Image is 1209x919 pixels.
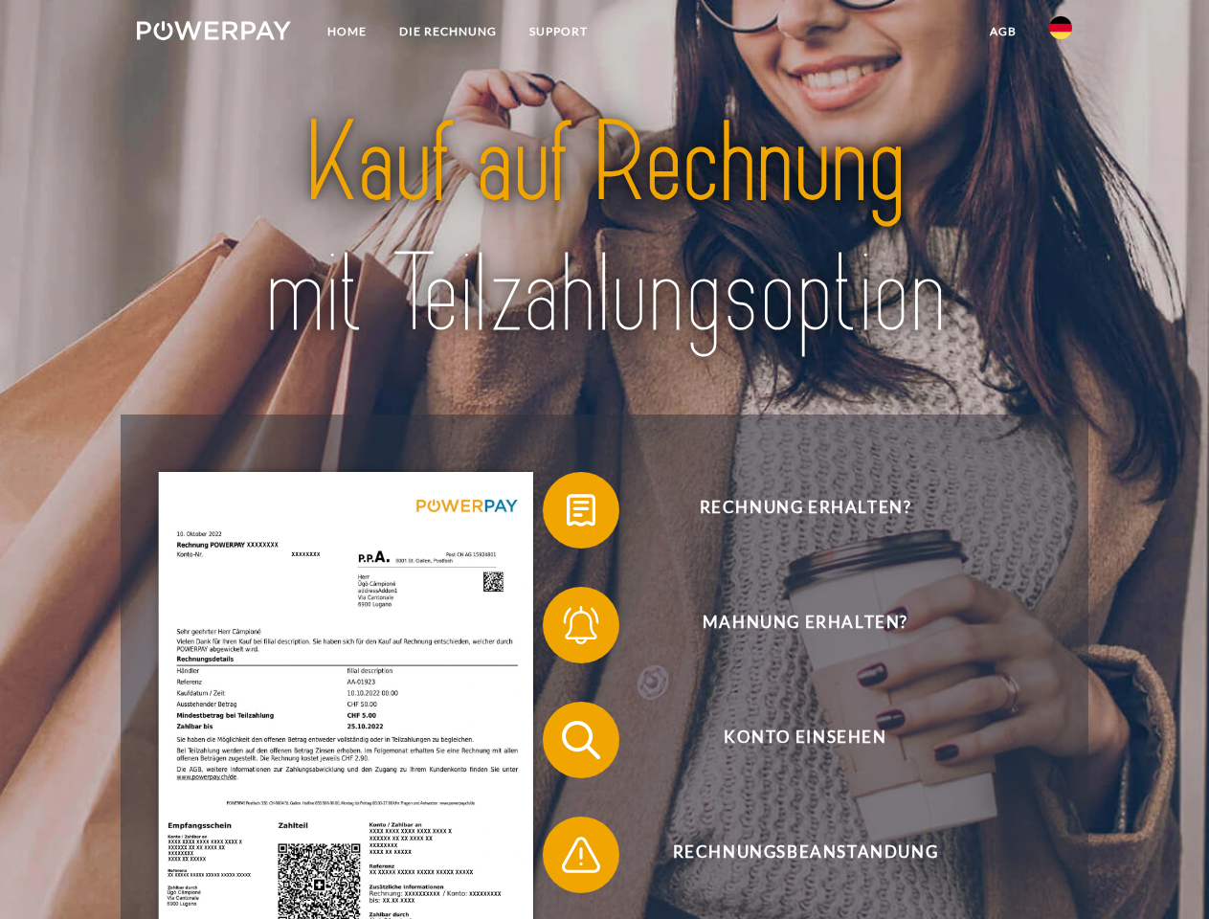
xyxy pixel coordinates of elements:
img: title-powerpay_de.svg [183,92,1026,367]
span: Rechnung erhalten? [571,472,1040,549]
span: Mahnung erhalten? [571,587,1040,663]
button: Rechnungsbeanstandung [543,817,1041,893]
img: qb_bill.svg [557,486,605,534]
button: Konto einsehen [543,702,1041,778]
span: Rechnungsbeanstandung [571,817,1040,893]
a: DIE RECHNUNG [383,14,513,49]
button: Mahnung erhalten? [543,587,1041,663]
a: agb [974,14,1033,49]
img: logo-powerpay-white.svg [137,21,291,40]
img: de [1049,16,1072,39]
button: Rechnung erhalten? [543,472,1041,549]
span: Konto einsehen [571,702,1040,778]
a: Home [311,14,383,49]
img: qb_bell.svg [557,601,605,649]
a: SUPPORT [513,14,604,49]
img: qb_warning.svg [557,831,605,879]
img: qb_search.svg [557,716,605,764]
